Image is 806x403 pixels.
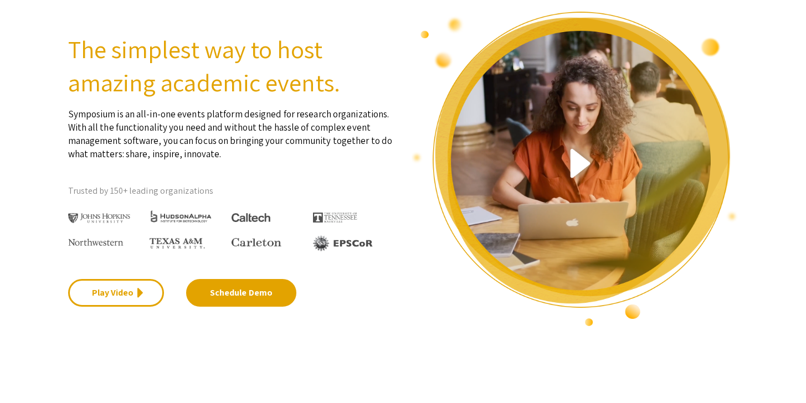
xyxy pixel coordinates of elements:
[412,11,738,327] img: video overview of Symposium
[68,33,395,99] h2: The simplest way to host amazing academic events.
[232,238,281,247] img: Carleton
[232,213,270,223] img: Caltech
[313,235,374,251] img: EPSCOR
[68,99,395,161] p: Symposium is an all-in-one events platform designed for research organizations. With all the func...
[68,213,131,224] img: Johns Hopkins University
[8,353,47,395] iframe: Chat
[313,213,357,223] img: The University of Tennessee
[150,238,205,249] img: Texas A&M University
[186,279,296,307] a: Schedule Demo
[150,210,212,223] img: HudsonAlpha
[68,279,164,307] a: Play Video
[68,239,124,245] img: Northwestern
[68,183,395,199] p: Trusted by 150+ leading organizations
